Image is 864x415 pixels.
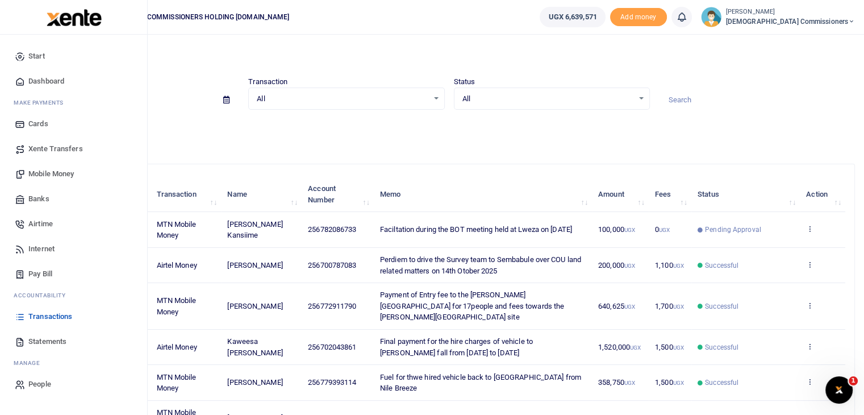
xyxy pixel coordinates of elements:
small: UGX [673,380,684,386]
a: Statements [9,329,138,354]
span: 256702043861 [308,343,356,351]
span: Perdiem to drive the Survey team to Sembabule over COU land related matters on 14th Otober 2025 [380,255,581,275]
span: MTN Mobile Money [156,373,196,393]
li: Toup your wallet [610,8,667,27]
span: Airtel Money [156,261,197,269]
small: UGX [624,263,635,269]
th: Name: activate to sort column ascending [221,177,302,212]
img: logo-large [47,9,102,26]
span: People [28,379,51,390]
li: M [9,94,138,111]
span: Final payment for the hire charges of vehicle to [PERSON_NAME] fall from [DATE] to [DATE] [380,337,533,357]
span: Dashboard [28,76,64,87]
a: Pay Bill [9,262,138,287]
small: UGX [673,304,684,310]
span: MTN Mobile Money [156,220,196,240]
li: Wallet ballance [535,7,610,27]
span: Fuel for thwe hired vehicle back to [GEOGRAPHIC_DATA] from Nile Breeze [380,373,581,393]
iframe: Intercom live chat [825,376,853,404]
a: Airtime [9,211,138,236]
span: 100,000 [598,225,635,234]
a: profile-user [PERSON_NAME] [DEMOGRAPHIC_DATA] Commissioners [701,7,855,27]
span: 1,100 [655,261,684,269]
small: UGX [624,380,635,386]
label: Transaction [248,76,287,88]
span: 256700787083 [308,261,356,269]
span: 640,625 [598,302,635,310]
a: Internet [9,236,138,262]
a: UGX 6,639,571 [540,7,605,27]
small: UGX [624,227,635,233]
th: Amount: activate to sort column ascending [592,177,649,212]
span: [PERSON_NAME] [227,302,282,310]
span: Add money [610,8,667,27]
span: 1,500 [655,378,684,387]
a: Cards [9,111,138,136]
span: UGX 6,639,571 [548,11,596,23]
span: 0 [655,225,670,234]
span: Mobile Money [28,168,74,180]
span: 1,700 [655,302,684,310]
a: Start [9,44,138,69]
span: Banks [28,193,49,205]
th: Fees: activate to sort column ascending [649,177,691,212]
span: countability [22,291,65,300]
span: Internet [28,243,55,255]
span: MTN Mobile Money [156,296,196,316]
a: Transactions [9,304,138,329]
span: ake Payments [19,98,64,107]
label: Status [454,76,475,88]
span: 256779393114 [308,378,356,387]
span: [PERSON_NAME] [227,378,282,387]
th: Action: activate to sort column ascending [800,177,845,212]
a: Mobile Money [9,161,138,186]
span: Airtel Money [156,343,197,351]
span: [PERSON_NAME] [227,261,282,269]
span: Payment of Entry fee to the [PERSON_NAME][GEOGRAPHIC_DATA] for 17people and fees towards the [PER... [380,290,564,321]
span: Pay Bill [28,268,52,280]
span: 358,750 [598,378,635,387]
span: [PERSON_NAME] Kansiime [227,220,282,240]
span: Kaweesa [PERSON_NAME] [227,337,282,357]
span: All [462,93,633,105]
th: Transaction: activate to sort column ascending [150,177,221,212]
small: UGX [673,263,684,269]
th: Account Number: activate to sort column ascending [302,177,374,212]
span: 1,500 [655,343,684,351]
span: 200,000 [598,261,635,269]
a: People [9,372,138,397]
a: logo-small logo-large logo-large [45,13,102,21]
input: Search [659,90,855,110]
small: UGX [659,227,670,233]
a: Dashboard [9,69,138,94]
small: [PERSON_NAME] [726,7,855,17]
span: [DEMOGRAPHIC_DATA] Commissioners [726,16,855,27]
span: Start [28,51,45,62]
span: Pending Approval [705,225,761,235]
span: Xente Transfers [28,143,83,155]
a: Banks [9,186,138,211]
span: Transactions [28,311,72,322]
li: M [9,354,138,372]
small: UGX [624,304,635,310]
span: anage [19,359,40,367]
img: profile-user [701,7,721,27]
span: All [257,93,428,105]
span: 1 [849,376,858,385]
span: Successful [705,301,738,312]
a: Xente Transfers [9,136,138,161]
li: Ac [9,287,138,304]
span: Cards [28,118,48,130]
span: 1,520,000 [598,343,641,351]
span: Successful [705,377,738,388]
a: Add money [610,12,667,20]
span: Successful [705,260,738,271]
h4: Transactions [43,49,855,61]
span: Statements [28,336,66,347]
span: [DEMOGRAPHIC_DATA] COMMISSIONERS HOLDING [DOMAIN_NAME] [68,12,294,22]
span: Faciltation during the BOT meeting held at Lweza on [DATE] [380,225,572,234]
small: UGX [673,345,684,351]
th: Memo: activate to sort column ascending [374,177,592,212]
span: Successful [705,342,738,352]
span: Airtime [28,218,53,230]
